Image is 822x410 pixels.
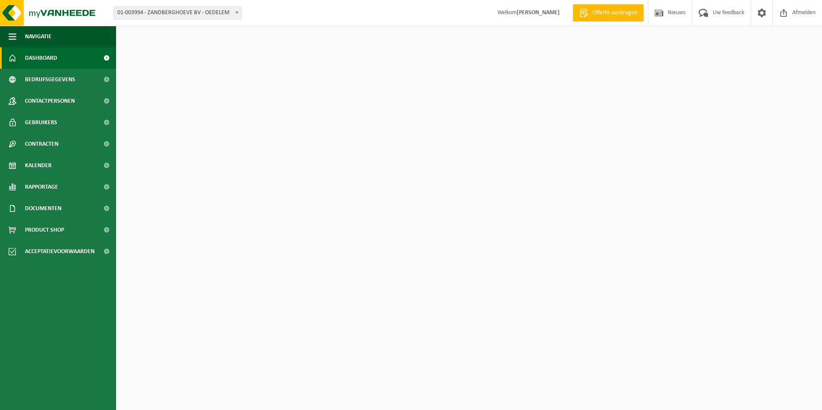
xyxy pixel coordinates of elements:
span: Dashboard [25,47,57,69]
span: Offerte aanvragen [590,9,639,17]
strong: [PERSON_NAME] [517,9,560,16]
span: 01-003994 - ZANDBERGHOEVE BV - OEDELEM [113,6,242,19]
span: Contracten [25,133,58,155]
span: Acceptatievoorwaarden [25,241,95,262]
span: Kalender [25,155,52,176]
span: Gebruikers [25,112,57,133]
span: Product Shop [25,219,64,241]
span: Contactpersonen [25,90,75,112]
span: Bedrijfsgegevens [25,69,75,90]
span: Rapportage [25,176,58,198]
span: 01-003994 - ZANDBERGHOEVE BV - OEDELEM [114,7,241,19]
a: Offerte aanvragen [573,4,644,21]
span: Documenten [25,198,61,219]
span: Navigatie [25,26,52,47]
